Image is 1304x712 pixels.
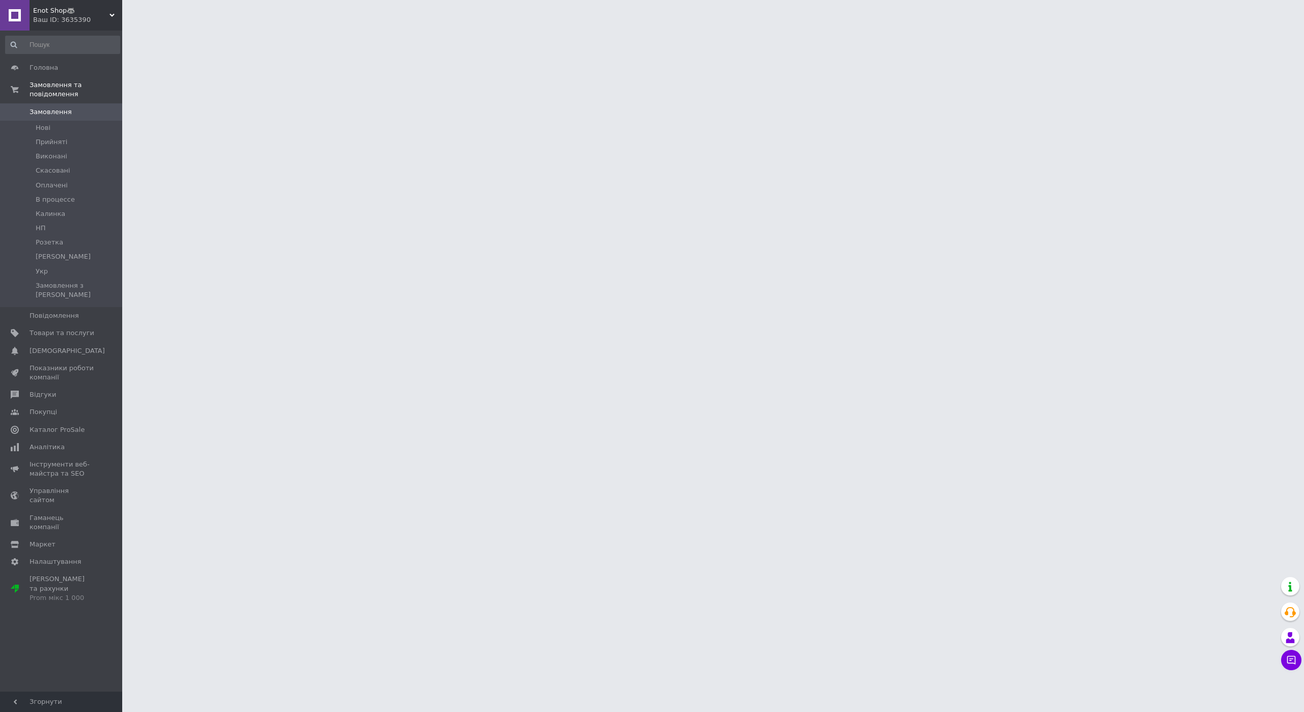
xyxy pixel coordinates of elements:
[36,252,91,261] span: [PERSON_NAME]
[30,574,94,603] span: [PERSON_NAME] та рахунки
[30,557,81,566] span: Налаштування
[36,209,65,218] span: Калинка
[30,540,56,549] span: Маркет
[30,593,94,603] div: Prom мікс 1 000
[36,166,70,175] span: Скасовані
[30,364,94,382] span: Показники роботи компанії
[30,328,94,338] span: Товари та послуги
[1281,650,1301,670] button: Чат з покупцем
[33,6,109,15] span: Enot Shop🦝
[36,281,119,299] span: Замовлення з [PERSON_NAME]
[30,63,58,72] span: Головна
[36,138,67,147] span: Прийняті
[33,15,122,24] div: Ваш ID: 3635390
[36,123,50,132] span: Нові
[30,407,57,417] span: Покупці
[30,107,72,117] span: Замовлення
[36,181,68,190] span: Оплачені
[30,443,65,452] span: Аналітика
[30,311,79,320] span: Повідомлення
[30,425,85,434] span: Каталог ProSale
[30,80,122,99] span: Замовлення та повідомлення
[30,390,56,399] span: Відгуки
[36,224,46,233] span: НП
[36,267,48,276] span: Укр
[36,195,75,204] span: В процессе
[30,346,105,355] span: [DEMOGRAPHIC_DATA]
[30,513,94,532] span: Гаманець компанії
[30,460,94,478] span: Інструменти веб-майстра та SEO
[36,152,67,161] span: Виконані
[30,486,94,505] span: Управління сайтом
[36,238,63,247] span: Розетка
[5,36,120,54] input: Пошук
